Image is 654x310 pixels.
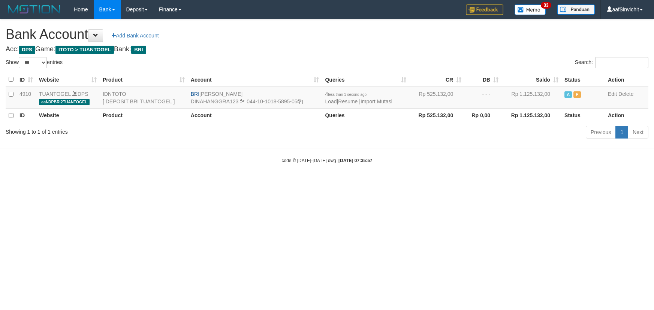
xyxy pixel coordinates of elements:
[501,87,561,109] td: Rp 1.125.132,00
[191,91,199,97] span: BRI
[338,98,358,104] a: Resume
[575,57,648,68] label: Search:
[628,126,648,139] a: Next
[605,108,648,123] th: Action
[325,91,367,97] span: 4
[541,2,551,9] span: 33
[6,57,63,68] label: Show entries
[615,126,628,139] a: 1
[608,91,617,97] a: Edit
[325,91,392,104] span: | |
[361,98,392,104] a: Import Mutasi
[36,72,100,87] th: Website: activate to sort column ascending
[322,108,409,123] th: Queries
[573,91,581,98] span: Paused
[501,108,561,123] th: Rp 1.125.132,00
[131,46,146,54] span: BRI
[36,87,100,109] td: DPS
[409,72,464,87] th: CR: activate to sort column ascending
[188,72,322,87] th: Account: activate to sort column ascending
[561,72,605,87] th: Status
[191,98,239,104] a: DINAHANGGRA123
[6,125,267,136] div: Showing 1 to 1 of 1 entries
[557,4,595,15] img: panduan.png
[6,4,63,15] img: MOTION_logo.png
[6,27,648,42] h1: Bank Account
[19,57,47,68] select: Showentries
[501,72,561,87] th: Saldo: activate to sort column ascending
[515,4,546,15] img: Button%20Memo.svg
[338,158,372,163] strong: [DATE] 07:35:57
[464,72,501,87] th: DB: activate to sort column ascending
[325,98,337,104] a: Load
[36,108,100,123] th: Website
[298,98,303,104] a: Copy 044101018589505 to clipboard
[564,91,572,98] span: Active
[586,126,616,139] a: Previous
[409,87,464,109] td: Rp 525.132,00
[188,108,322,123] th: Account
[55,46,114,54] span: ITOTO > TUANTOGEL
[39,91,71,97] a: TUANTOGEL
[16,72,36,87] th: ID: activate to sort column ascending
[464,108,501,123] th: Rp 0,00
[561,108,605,123] th: Status
[107,29,163,42] a: Add Bank Account
[19,46,35,54] span: DPS
[100,72,188,87] th: Product: activate to sort column ascending
[328,92,367,97] span: less than 1 second ago
[100,87,188,109] td: IDNTOTO [ DEPOSIT BRI TUANTOGEL ]
[282,158,373,163] small: code © [DATE]-[DATE] dwg |
[6,46,648,53] h4: Acc: Game: Bank:
[466,4,503,15] img: Feedback.jpg
[240,98,245,104] a: Copy DINAHANGGRA123 to clipboard
[100,108,188,123] th: Product
[595,57,648,68] input: Search:
[188,87,322,109] td: [PERSON_NAME] 044-10-1018-5895-05
[464,87,501,109] td: - - -
[618,91,633,97] a: Delete
[322,72,409,87] th: Queries: activate to sort column ascending
[39,99,90,105] span: aaf-DPBRI2TUANTOGEL
[605,72,648,87] th: Action
[16,108,36,123] th: ID
[16,87,36,109] td: 4910
[409,108,464,123] th: Rp 525.132,00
